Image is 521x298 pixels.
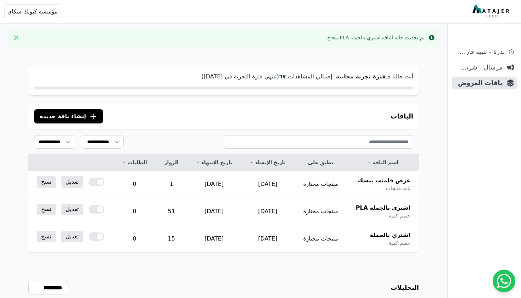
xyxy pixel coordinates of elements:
[156,225,187,253] td: 15
[187,225,241,253] td: [DATE]
[156,171,187,198] td: 1
[241,198,295,225] td: [DATE]
[389,212,410,219] span: خصم كمية
[455,78,503,88] span: باقات العروض
[472,5,511,18] img: MatajerTech Logo
[279,73,286,80] strong: ٦٧
[156,198,187,225] td: 51
[241,171,295,198] td: [DATE]
[295,155,347,171] th: تطبق على
[113,225,156,253] td: 0
[326,34,425,41] div: تم تحديث حالة الباقة اشتري بالجملة PLA بنجاح.
[11,32,22,43] button: Close
[295,198,347,225] td: منتجات مختارة
[61,231,83,242] a: تعديل
[34,109,103,123] button: إنشاء باقة جديدة
[61,176,83,188] a: تعديل
[391,283,419,293] h3: التحليلات
[358,176,410,185] span: عرض فلمنت بيسك
[187,198,241,225] td: [DATE]
[336,73,386,80] strong: فترة تجربة مجانية
[386,185,410,192] span: باقة منتجات
[37,204,56,215] a: نسخ
[370,231,410,239] span: اشتري بالجملة
[37,176,56,188] a: نسخ
[156,155,187,171] th: الزوار
[455,62,503,72] span: مرسال - شريط دعاية
[356,204,410,212] span: اشتري بالجملة PLA
[250,159,286,166] a: تاريخ الإنشاء
[196,159,233,166] a: تاريخ الانتهاء
[113,198,156,225] td: 0
[455,47,505,57] span: ندرة - تنبية قارب علي النفاذ
[295,225,347,253] td: منتجات مختارة
[4,4,61,19] button: مؤسسة كيوبك سكاي
[113,171,156,198] td: 0
[40,112,86,121] span: إنشاء باقة جديدة
[391,111,413,121] h3: الباقات
[122,159,147,166] a: الطلبات
[355,159,410,166] a: اسم الباقة
[241,225,295,253] td: [DATE]
[34,72,413,81] p: أنت حاليا في . إجمالي المشاهدات: (تنتهي فترة التجربة في [DATE])
[187,171,241,198] td: [DATE]
[389,239,410,247] span: خصم كمية
[37,231,56,242] a: نسخ
[295,171,347,198] td: منتجات مختارة
[7,7,58,16] span: مؤسسة كيوبك سكاي
[61,204,83,215] a: تعديل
